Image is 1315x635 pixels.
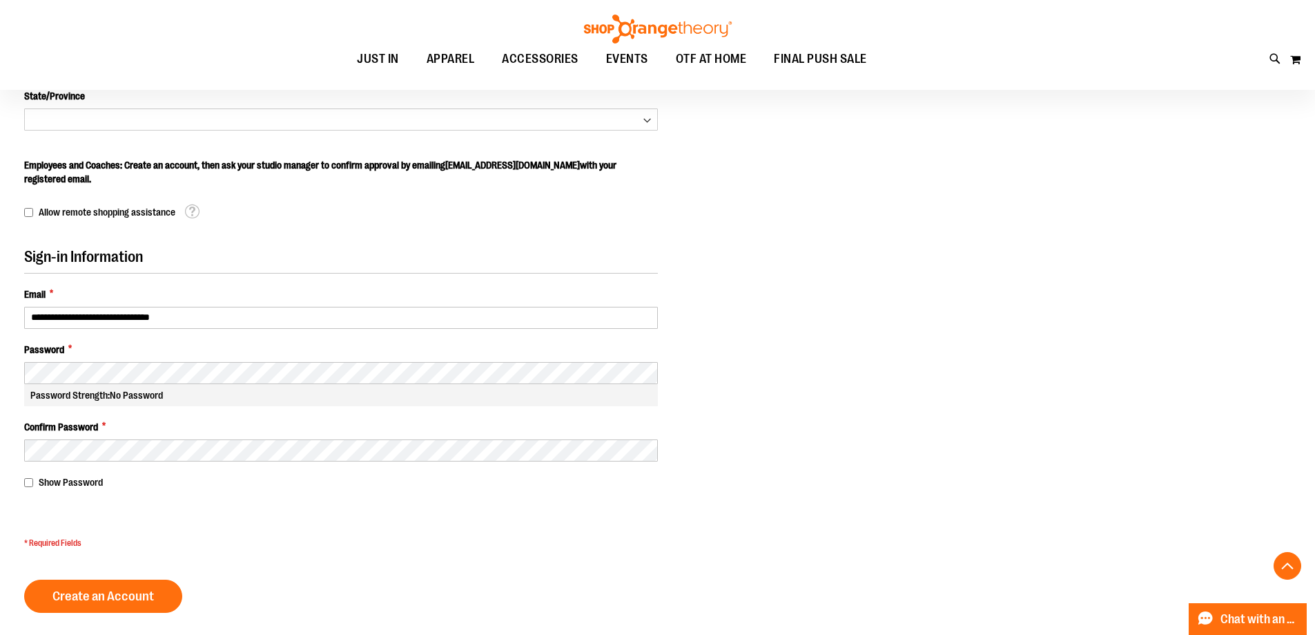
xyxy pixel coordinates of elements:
[24,538,658,549] span: * Required Fields
[52,589,154,604] span: Create an Account
[1220,613,1298,626] span: Chat with an Expert
[39,477,103,488] span: Show Password
[39,207,175,218] span: Allow remote shopping assistance
[24,580,182,613] button: Create an Account
[24,91,85,102] span: State/Province
[24,384,658,406] div: Password Strength:
[582,15,734,44] img: Shop Orangetheory
[110,390,163,401] span: No Password
[357,44,399,75] span: JUST IN
[24,343,64,357] span: Password
[606,44,648,75] span: EVENTS
[427,44,475,75] span: APPAREL
[502,44,578,75] span: ACCESSORIES
[1274,552,1301,580] button: Back To Top
[24,248,143,265] span: Sign-in Information
[24,287,46,301] span: Email
[676,44,747,75] span: OTF AT HOME
[1189,603,1307,635] button: Chat with an Expert
[774,44,867,75] span: FINAL PUSH SALE
[24,160,616,184] span: Employees and Coaches: Create an account, then ask your studio manager to confirm approval by ema...
[24,420,98,434] span: Confirm Password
